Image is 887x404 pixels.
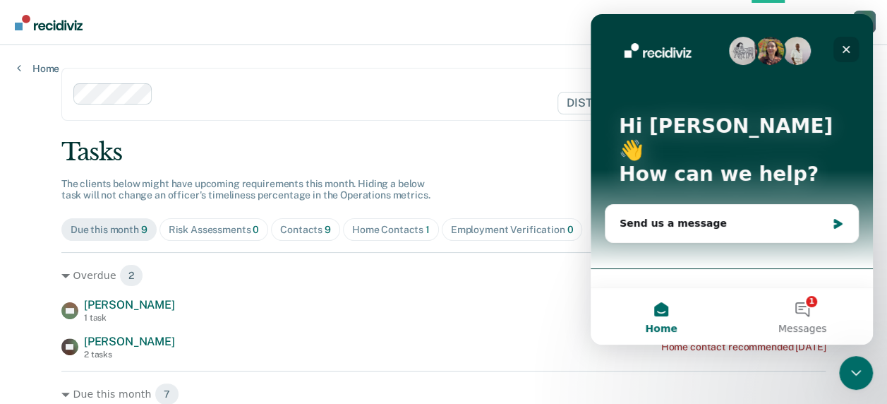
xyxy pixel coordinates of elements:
[660,341,826,353] div: Home contact recommended [DATE]
[352,224,430,236] div: Home Contacts
[567,224,573,235] span: 0
[119,264,143,287] span: 2
[591,14,873,345] iframe: Intercom live chat
[280,224,331,236] div: Contacts
[84,335,175,348] span: [PERSON_NAME]
[71,224,147,236] div: Due this month
[84,298,175,311] span: [PERSON_NAME]
[141,224,147,235] span: 9
[61,264,826,287] div: Overdue 2
[17,62,59,75] a: Home
[451,224,574,236] div: Employment Verification
[253,224,259,235] span: 0
[853,11,876,33] div: O C
[84,350,175,360] div: 2 tasks
[61,178,430,201] span: The clients below might have upcoming requirements this month. Hiding a below task will not chang...
[426,224,430,235] span: 1
[61,138,826,167] div: Tasks
[169,224,260,236] div: Risk Assessments
[325,224,331,235] span: 9
[557,92,811,114] span: DISTRICT OFFICE 3, [GEOGRAPHIC_DATA]
[839,356,873,390] iframe: Intercom live chat
[84,313,175,323] div: 1 task
[853,11,876,33] button: Profile dropdown button
[15,15,83,30] img: Recidiviz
